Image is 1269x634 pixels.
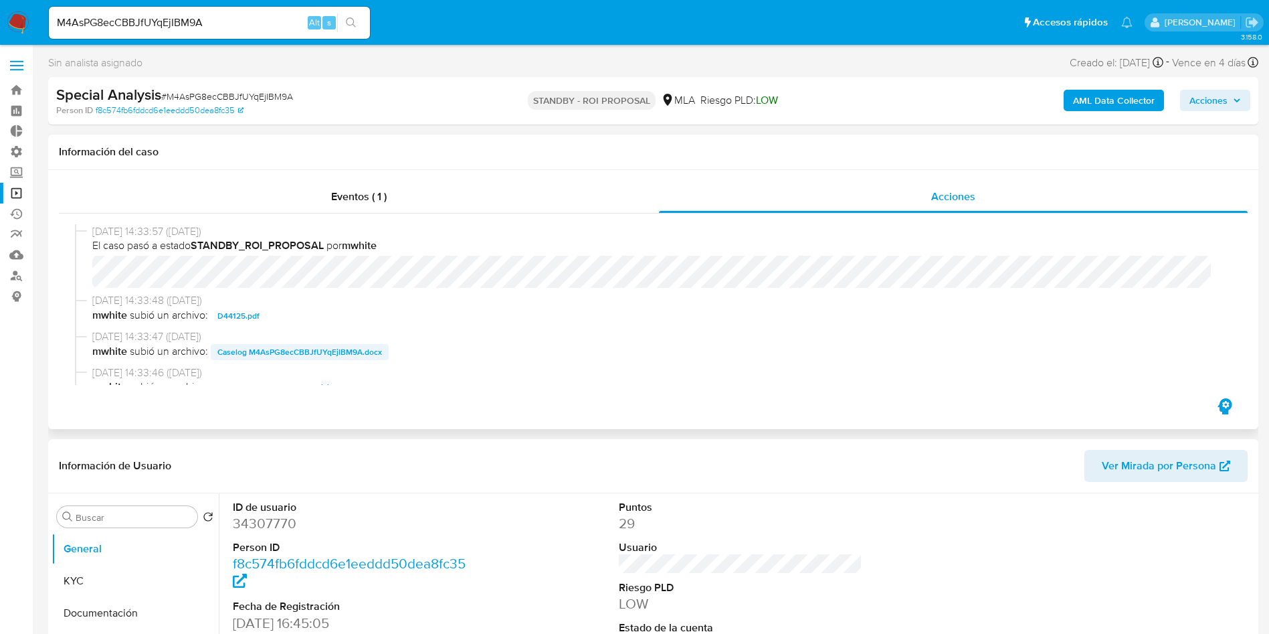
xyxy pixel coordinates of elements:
[211,380,520,396] button: NOSIS_Manager_InformeIndividual_20283918409_654932_20250818164446.pdf
[619,540,863,555] dt: Usuario
[1165,16,1240,29] p: gustavo.deseta@mercadolibre.com
[309,16,320,29] span: Alt
[619,595,863,613] dd: LOW
[130,344,208,360] span: subió un archivo:
[619,580,863,595] dt: Riesgo PLD
[130,308,208,324] span: subió un archivo:
[211,344,389,360] button: Caselog M4AsPG8ecCBBJfUYqEjIBM9A.docx
[52,565,219,597] button: KYC
[59,145,1248,159] h1: Información del caso
[1064,90,1164,111] button: AML Data Collector
[327,16,331,29] span: s
[62,511,73,522] button: Buscar
[1189,90,1228,111] span: Acciones
[233,614,477,633] dd: [DATE] 16:45:05
[59,459,171,473] h1: Información de Usuario
[1070,54,1163,72] div: Creado el: [DATE]
[1121,17,1133,28] a: Notificaciones
[331,189,387,204] span: Eventos ( 1 )
[203,511,213,526] button: Volver al orden por defecto
[1073,90,1155,111] b: AML Data Collector
[1084,450,1248,482] button: Ver Mirada por Persona
[1102,450,1216,482] span: Ver Mirada por Persona
[56,84,161,105] b: Special Analysis
[92,293,1226,308] span: [DATE] 14:33:48 ([DATE])
[211,308,266,324] button: D44125.pdf
[661,93,695,108] div: MLA
[92,238,1226,253] span: El caso pasó a estado por
[233,540,477,555] dt: Person ID
[217,308,260,324] span: D44125.pdf
[1180,90,1250,111] button: Acciones
[96,104,243,116] a: f8c574fb6fddcd6e1eeddd50dea8fc35
[48,56,142,70] span: Sin analista asignado
[1033,15,1108,29] span: Accesos rápidos
[528,91,656,110] p: STANDBY - ROI PROPOSAL
[161,90,293,103] span: # M4AsPG8ecCBBJfUYqEjIBM9A
[92,344,127,360] b: mwhite
[233,599,477,614] dt: Fecha de Registración
[92,224,1226,239] span: [DATE] 14:33:57 ([DATE])
[233,514,477,533] dd: 34307770
[1166,54,1169,72] span: -
[92,366,1226,380] span: [DATE] 14:33:46 ([DATE])
[337,13,365,32] button: search-icon
[76,511,192,524] input: Buscar
[619,514,863,533] dd: 29
[52,533,219,565] button: General
[342,238,377,253] b: mwhite
[49,14,370,31] input: Buscar usuario o caso...
[92,308,127,324] b: mwhite
[92,380,127,396] b: mwhite
[233,500,477,515] dt: ID de usuario
[52,597,219,629] button: Documentación
[619,500,863,515] dt: Puntos
[92,329,1226,344] span: [DATE] 14:33:47 ([DATE])
[931,189,975,204] span: Acciones
[130,380,208,396] span: subió un archivo:
[1172,56,1246,70] span: Vence en 4 días
[233,554,466,592] a: f8c574fb6fddcd6e1eeddd50dea8fc35
[56,104,93,116] b: Person ID
[217,380,514,396] span: NOSIS_Manager_InformeIndividual_20283918409_654932_20250818164446.pdf
[217,344,382,360] span: Caselog M4AsPG8ecCBBJfUYqEjIBM9A.docx
[756,92,778,108] span: LOW
[700,93,778,108] span: Riesgo PLD:
[191,238,324,253] b: STANDBY_ROI_PROPOSAL
[1245,15,1259,29] a: Salir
